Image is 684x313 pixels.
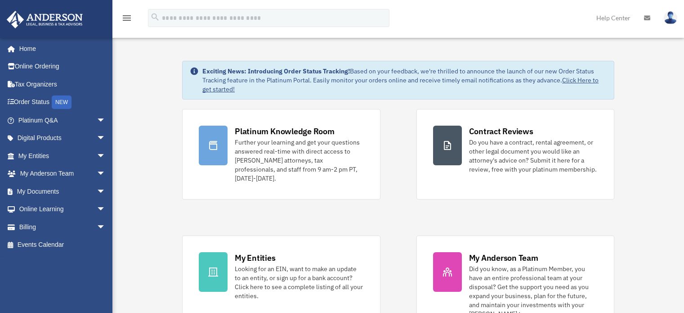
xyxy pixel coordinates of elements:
a: My Documentsarrow_drop_down [6,182,119,200]
a: Digital Productsarrow_drop_down [6,129,119,147]
span: arrow_drop_down [97,111,115,130]
a: menu [121,16,132,23]
div: Contract Reviews [469,126,533,137]
span: arrow_drop_down [97,182,115,201]
a: Online Ordering [6,58,119,76]
span: arrow_drop_down [97,165,115,183]
a: Online Learningarrow_drop_down [6,200,119,218]
span: arrow_drop_down [97,218,115,236]
div: Do you have a contract, rental agreement, or other legal document you would like an attorney's ad... [469,138,598,174]
div: Looking for an EIN, want to make an update to an entity, or sign up for a bank account? Click her... [235,264,363,300]
a: Platinum Q&Aarrow_drop_down [6,111,119,129]
a: Order StatusNEW [6,93,119,112]
div: My Anderson Team [469,252,538,263]
a: Platinum Knowledge Room Further your learning and get your questions answered real-time with dire... [182,109,380,200]
a: My Anderson Teamarrow_drop_down [6,165,119,183]
div: My Entities [235,252,275,263]
a: Home [6,40,115,58]
a: Tax Organizers [6,75,119,93]
a: Contract Reviews Do you have a contract, rental agreement, or other legal document you would like... [416,109,614,200]
div: Further your learning and get your questions answered real-time with direct access to [PERSON_NAM... [235,138,363,183]
img: Anderson Advisors Platinum Portal [4,11,85,28]
a: Billingarrow_drop_down [6,218,119,236]
a: Click Here to get started! [202,76,599,93]
i: menu [121,13,132,23]
span: arrow_drop_down [97,147,115,165]
i: search [150,12,160,22]
div: NEW [52,95,72,109]
div: Platinum Knowledge Room [235,126,335,137]
img: User Pic [664,11,677,24]
div: Based on your feedback, we're thrilled to announce the launch of our new Order Status Tracking fe... [202,67,607,94]
a: Events Calendar [6,236,119,254]
a: My Entitiesarrow_drop_down [6,147,119,165]
strong: Exciting News: Introducing Order Status Tracking! [202,67,350,75]
span: arrow_drop_down [97,200,115,219]
span: arrow_drop_down [97,129,115,148]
